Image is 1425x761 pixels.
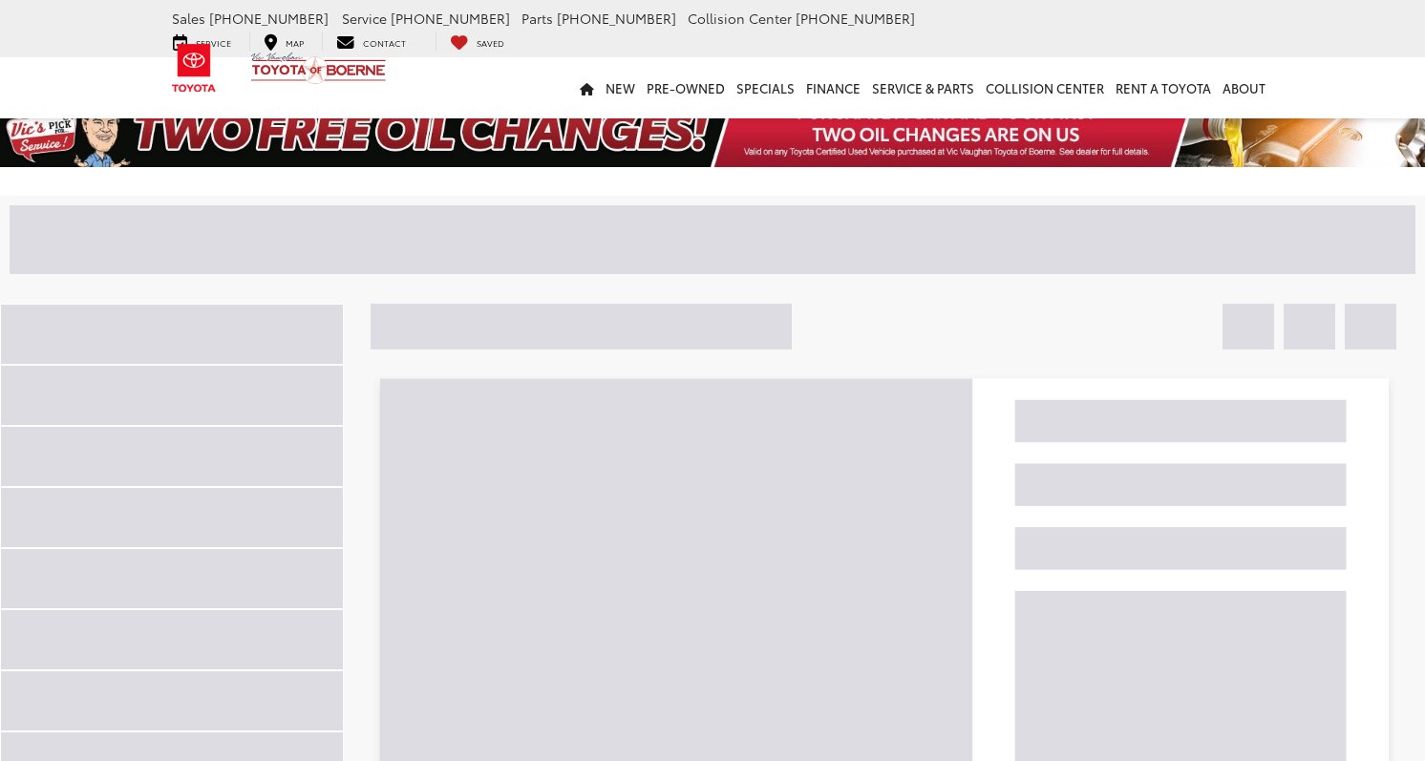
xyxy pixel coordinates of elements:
[641,57,731,118] a: Pre-Owned
[342,9,387,28] span: Service
[477,36,504,49] span: Saved
[322,32,420,51] a: Contact
[521,9,553,28] span: Parts
[159,32,245,51] a: Service
[172,9,205,28] span: Sales
[574,57,600,118] a: Home
[600,57,641,118] a: New
[796,9,915,28] span: [PHONE_NUMBER]
[391,9,510,28] span: [PHONE_NUMBER]
[980,57,1110,118] a: Collision Center
[209,9,329,28] span: [PHONE_NUMBER]
[731,57,800,118] a: Specials
[866,57,980,118] a: Service & Parts: Opens in a new tab
[557,9,676,28] span: [PHONE_NUMBER]
[250,52,387,85] img: Vic Vaughan Toyota of Boerne
[800,57,866,118] a: Finance
[1110,57,1217,118] a: Rent a Toyota
[688,9,792,28] span: Collision Center
[1217,57,1271,118] a: About
[249,32,318,51] a: Map
[436,32,519,51] a: My Saved Vehicles
[159,37,230,99] img: Toyota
